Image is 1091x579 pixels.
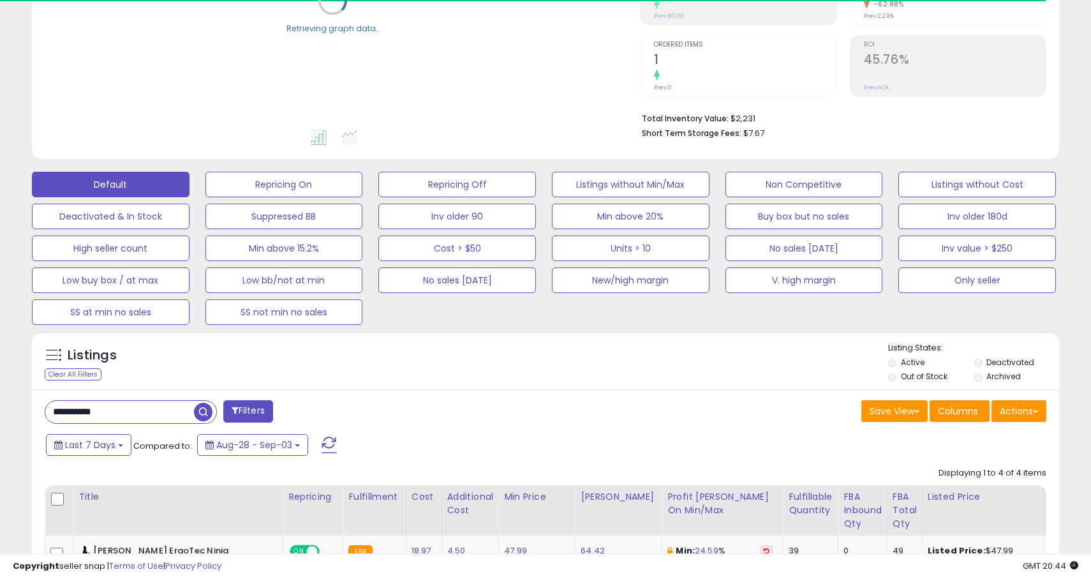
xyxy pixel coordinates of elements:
[843,490,882,530] div: FBA inbound Qty
[412,490,436,504] div: Cost
[552,236,709,261] button: Units > 10
[662,485,783,536] th: The percentage added to the cost of goods (COGS) that forms the calculator for Min & Max prices.
[654,84,672,91] small: Prev: 0
[32,236,189,261] button: High seller count
[581,490,657,504] div: [PERSON_NAME]
[901,357,924,368] label: Active
[378,172,536,197] button: Repricing Off
[743,127,764,139] span: $7.67
[378,204,536,229] button: Inv older 90
[725,267,883,293] button: V. high margin
[447,490,494,517] div: Additional Cost
[864,41,1046,49] span: ROI
[288,490,338,504] div: Repricing
[223,400,273,423] button: Filters
[552,172,709,197] button: Listings without Min/Max
[286,22,380,34] div: Retrieving graph data..
[654,41,836,49] span: Ordered Items
[378,236,536,261] button: Cost > $50
[45,368,101,380] div: Clear All Filters
[667,490,778,517] div: Profit [PERSON_NAME] on Min/Max
[552,267,709,293] button: New/high margin
[930,400,990,422] button: Columns
[725,204,883,229] button: Buy box but no sales
[378,267,536,293] button: No sales [DATE]
[165,560,221,572] a: Privacy Policy
[32,172,189,197] button: Default
[725,236,883,261] button: No sales [DATE]
[68,347,117,365] h5: Listings
[348,490,400,504] div: Fulfillment
[78,490,278,504] div: Title
[205,236,363,261] button: Min above 15.2%
[898,267,1056,293] button: Only seller
[109,560,163,572] a: Terms of Use
[654,52,836,70] h2: 1
[986,357,1034,368] label: Deactivated
[864,84,889,91] small: Prev: N/A
[898,204,1056,229] button: Inv older 180d
[642,113,729,124] b: Total Inventory Value:
[986,371,1021,382] label: Archived
[901,371,947,382] label: Out of Stock
[1023,560,1078,572] span: 2025-09-11 20:44 GMT
[13,560,221,573] div: seller snap | |
[32,299,189,325] button: SS at min no sales
[504,490,570,504] div: Min Price
[898,172,1056,197] button: Listings without Cost
[46,434,131,456] button: Last 7 Days
[13,560,59,572] strong: Copyright
[888,342,1058,354] p: Listing States:
[205,299,363,325] button: SS not min no sales
[654,12,684,20] small: Prev: $0.00
[939,467,1046,479] div: Displaying 1 to 4 of 4 items
[32,267,189,293] button: Low buy box / at max
[32,204,189,229] button: Deactivated & In Stock
[197,434,308,456] button: Aug-28 - Sep-03
[861,400,928,422] button: Save View
[205,267,363,293] button: Low bb/not at min
[725,172,883,197] button: Non Competitive
[642,128,741,139] b: Short Term Storage Fees:
[991,400,1046,422] button: Actions
[216,439,292,451] span: Aug-28 - Sep-03
[893,490,917,530] div: FBA Total Qty
[898,236,1056,261] button: Inv value > $250
[65,439,115,451] span: Last 7 Days
[864,12,894,20] small: Prev: 2.29%
[789,490,833,517] div: Fulfillable Quantity
[864,52,1046,70] h2: 45.76%
[642,110,1037,125] li: $2,231
[928,490,1038,504] div: Listed Price
[205,204,363,229] button: Suppressed BB
[133,440,192,452] span: Compared to:
[938,405,978,417] span: Columns
[552,204,709,229] button: Min above 20%
[205,172,363,197] button: Repricing On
